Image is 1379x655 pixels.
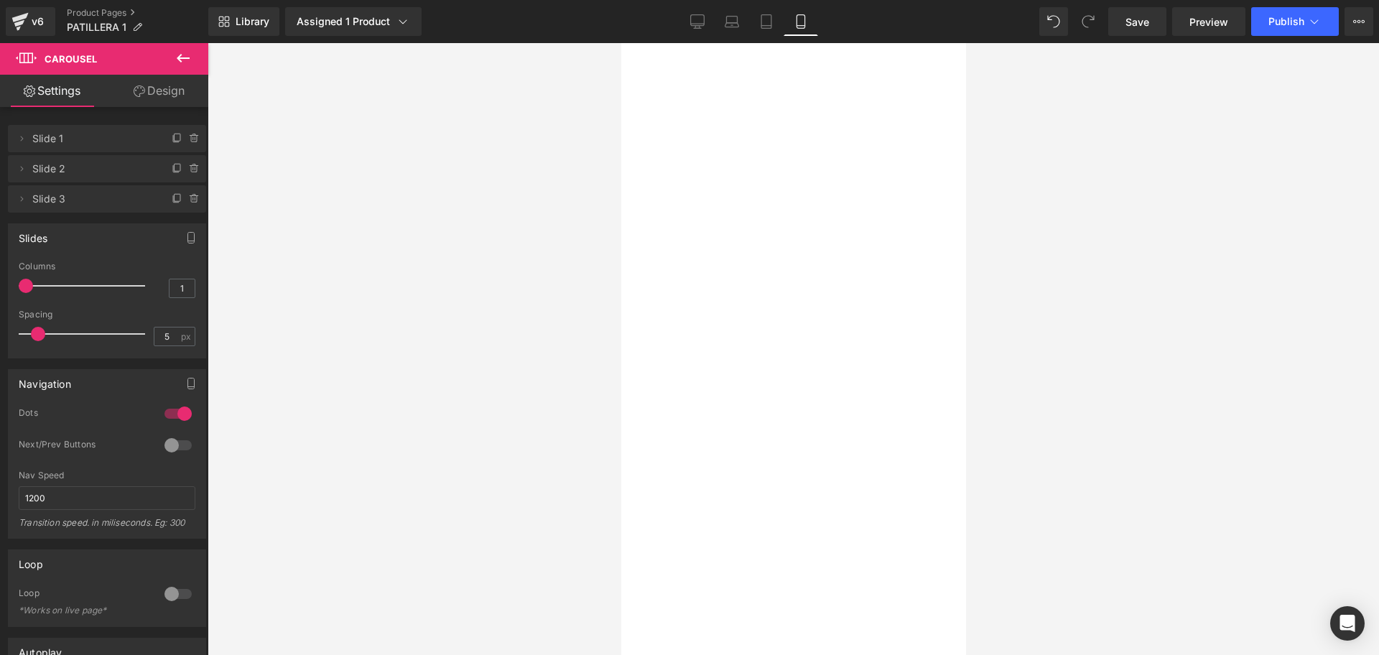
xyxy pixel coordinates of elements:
div: Open Intercom Messenger [1330,606,1365,641]
span: PATILLERA 1 [67,22,126,33]
div: Columns [19,261,195,271]
span: Library [236,15,269,28]
a: Desktop [680,7,715,36]
span: Save [1125,14,1149,29]
a: Mobile [784,7,818,36]
button: Undo [1039,7,1068,36]
span: Slide 1 [32,125,153,152]
a: Design [107,75,211,107]
div: v6 [29,12,47,31]
div: Loop [19,550,43,570]
div: Navigation [19,370,71,390]
div: *Works on live page* [19,605,148,615]
a: v6 [6,7,55,36]
div: Nav Speed [19,470,195,480]
div: Dots [19,407,150,422]
a: Laptop [715,7,749,36]
div: Loop [19,587,150,603]
div: Assigned 1 Product [297,14,410,29]
div: Transition speed. in miliseconds. Eg: 300 [19,517,195,538]
a: Preview [1172,7,1245,36]
span: Preview [1189,14,1228,29]
button: Redo [1074,7,1102,36]
span: Carousel [45,53,97,65]
div: Spacing [19,310,195,320]
span: Slide 2 [32,155,153,182]
a: Tablet [749,7,784,36]
button: Publish [1251,7,1339,36]
button: More [1345,7,1373,36]
span: px [181,332,193,341]
div: Slides [19,224,47,244]
span: Publish [1268,16,1304,27]
div: Next/Prev Buttons [19,439,150,454]
a: Product Pages [67,7,208,19]
a: New Library [208,7,279,36]
span: Slide 3 [32,185,153,213]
